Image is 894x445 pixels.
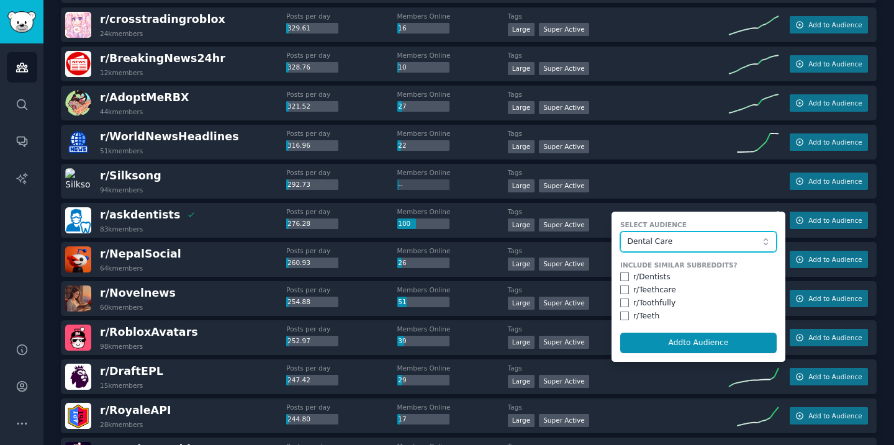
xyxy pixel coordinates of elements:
dt: Posts per day [286,90,397,99]
label: Select Audience [620,220,777,229]
dt: Tags [508,207,729,216]
div: 27 [397,101,449,112]
dt: Members Online [397,129,508,138]
dt: Posts per day [286,12,397,20]
span: Add to Audience [808,372,862,381]
dt: Members Online [397,168,508,177]
div: 98k members [100,342,143,351]
div: Super Active [539,375,589,388]
div: 28k members [100,420,143,429]
dt: Members Online [397,403,508,411]
dt: Members Online [397,207,508,216]
div: 252.97 [286,336,338,347]
div: 24k members [100,29,143,38]
img: WorldNewsHeadlines [65,129,91,155]
div: 10 [397,62,449,73]
img: BreakingNews24hr [65,51,91,77]
div: 254.88 [286,297,338,308]
div: 247.42 [286,375,338,386]
div: 260.93 [286,258,338,269]
button: Add to Audience [790,290,868,307]
button: Dental Care [620,231,777,253]
button: Add to Audience [790,16,868,34]
dt: Tags [508,129,729,138]
dt: Members Online [397,90,508,99]
dt: Members Online [397,51,508,60]
dt: Tags [508,403,729,411]
img: AdoptMeRBX [65,90,91,116]
div: 26 [397,258,449,269]
span: Add to Audience [808,99,862,107]
div: Super Active [539,336,589,349]
button: Add to Audience [790,55,868,73]
button: Add to Audience [790,407,868,425]
dt: Posts per day [286,285,397,294]
img: GummySearch logo [7,11,36,33]
dt: Members Online [397,12,508,20]
button: Addto Audience [620,333,777,354]
div: Large [508,414,535,427]
img: RoyaleAPI [65,403,91,429]
button: Add to Audience [790,251,868,268]
div: Super Active [539,62,589,75]
div: Super Active [539,179,589,192]
div: 12k members [100,68,143,77]
span: r/ Silksong [100,169,161,182]
span: r/ WorldNewsHeadlines [100,130,239,143]
div: Large [508,101,535,114]
div: Super Active [539,258,589,271]
dt: Tags [508,168,729,177]
button: Add to Audience [790,173,868,190]
button: Add to Audience [790,212,868,229]
img: Novelnews [65,285,91,312]
dt: Tags [508,246,729,255]
div: Large [508,179,535,192]
div: 83k members [100,225,143,233]
dt: Tags [508,364,729,372]
span: Add to Audience [808,216,862,225]
div: 17 [397,414,449,425]
span: Add to Audience [808,138,862,146]
div: Large [508,23,535,36]
dt: Members Online [397,325,508,333]
div: 100 [397,218,449,230]
div: Super Active [539,101,589,114]
div: 29 [397,375,449,386]
span: Add to Audience [808,411,862,420]
div: 328.76 [286,62,338,73]
dt: Tags [508,51,729,60]
span: r/ RobloxAvatars [100,326,198,338]
div: r/ Teeth [633,311,659,322]
span: Add to Audience [808,20,862,29]
div: Super Active [539,23,589,36]
span: r/ NepalSocial [100,248,181,260]
img: NepalSocial [65,246,91,272]
dt: Posts per day [286,325,397,333]
div: 51k members [100,146,143,155]
div: 244.80 [286,414,338,425]
span: r/ askdentists [100,209,180,221]
div: 64k members [100,264,143,272]
img: RobloxAvatars [65,325,91,351]
dt: Tags [508,325,729,333]
img: Silksong [65,168,91,194]
img: crosstradingroblox [65,12,91,38]
div: 276.28 [286,218,338,230]
div: Super Active [539,218,589,231]
span: Add to Audience [808,60,862,68]
span: r/ crosstradingroblox [100,13,225,25]
label: Include Similar Subreddits? [620,261,777,269]
dt: Posts per day [286,129,397,138]
dt: Posts per day [286,403,397,411]
div: r/ Toothfully [633,298,675,309]
div: 22 [397,140,449,151]
div: Large [508,140,535,153]
dt: Posts per day [286,168,397,177]
button: Add to Audience [790,368,868,385]
div: 16 [397,23,449,34]
div: r/ Dentists [633,272,670,283]
div: Large [508,218,535,231]
span: r/ Novelnews [100,287,176,299]
dt: Tags [508,90,729,99]
button: Add to Audience [790,133,868,151]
